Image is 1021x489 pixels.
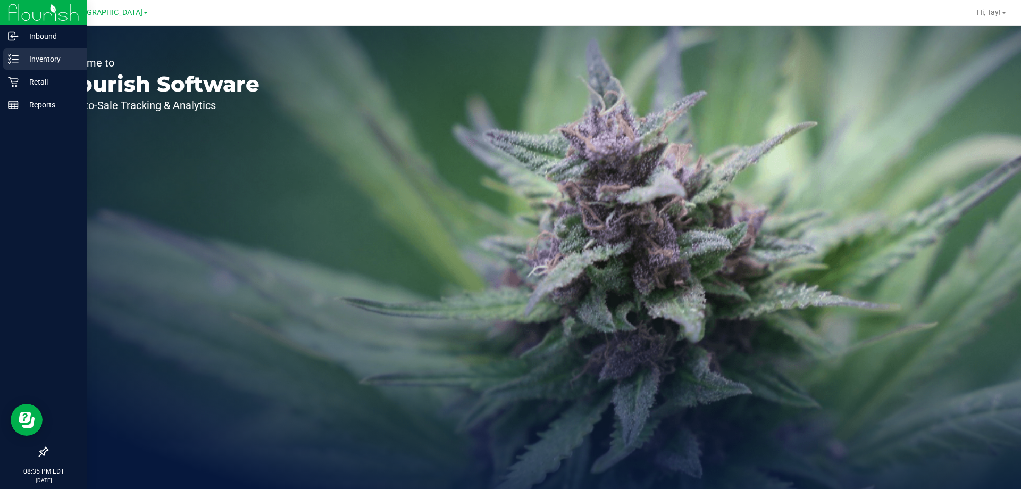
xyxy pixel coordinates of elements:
[5,467,82,476] p: 08:35 PM EDT
[19,30,82,43] p: Inbound
[8,77,19,87] inline-svg: Retail
[57,57,260,68] p: Welcome to
[8,100,19,110] inline-svg: Reports
[11,404,43,436] iframe: Resource center
[8,54,19,64] inline-svg: Inventory
[977,8,1001,16] span: Hi, Tay!
[19,76,82,88] p: Retail
[19,53,82,65] p: Inventory
[19,98,82,111] p: Reports
[8,31,19,42] inline-svg: Inbound
[70,8,143,17] span: [GEOGRAPHIC_DATA]
[57,73,260,95] p: Flourish Software
[57,100,260,111] p: Seed-to-Sale Tracking & Analytics
[5,476,82,484] p: [DATE]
